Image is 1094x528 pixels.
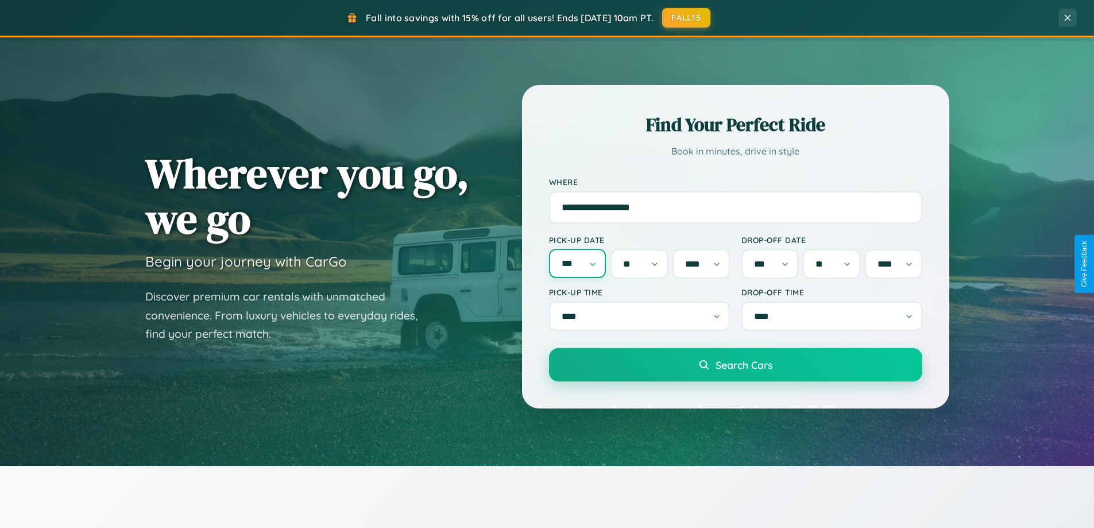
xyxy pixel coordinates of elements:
[716,359,772,371] span: Search Cars
[145,151,469,241] h1: Wherever you go, we go
[549,143,922,160] p: Book in minutes, drive in style
[549,348,922,381] button: Search Cars
[145,287,432,344] p: Discover premium car rentals with unmatched convenience. From luxury vehicles to everyday rides, ...
[549,112,922,137] h2: Find Your Perfect Ride
[145,253,347,270] h3: Begin your journey with CarGo
[549,235,730,245] label: Pick-up Date
[741,287,922,297] label: Drop-off Time
[1080,241,1088,287] div: Give Feedback
[366,12,654,24] span: Fall into savings with 15% off for all users! Ends [DATE] 10am PT.
[662,8,710,28] button: FALL15
[741,235,922,245] label: Drop-off Date
[549,177,922,187] label: Where
[549,287,730,297] label: Pick-up Time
